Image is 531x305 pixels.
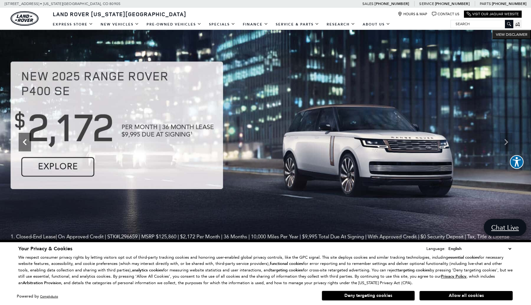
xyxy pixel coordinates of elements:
a: Visit Our Jaguar Website [467,12,519,16]
a: EXPRESS STORE [49,19,97,30]
strong: targeting cookies [397,267,430,273]
u: Privacy Policy [441,274,466,279]
p: We respect consumer privacy rights by letting visitors opt out of third-party tracking cookies an... [18,254,513,286]
span: Parts [480,2,491,6]
a: About Us [359,19,394,30]
div: Next [500,133,512,151]
nav: Main Navigation [49,19,394,30]
button: Deny targeting cookies [322,291,415,301]
aside: Accessibility Help Desk [510,155,524,170]
a: Specials [205,19,239,30]
a: [PHONE_NUMBER] [374,1,409,6]
a: New Vehicles [97,19,143,30]
a: [PHONE_NUMBER] [492,1,526,6]
span: Service [419,2,434,6]
strong: targeting cookies [270,267,303,273]
a: ComplyAuto [40,294,58,298]
a: [STREET_ADDRESS] • [US_STATE][GEOGRAPHIC_DATA], CO 80905 [5,2,120,6]
button: Explore your accessibility options [510,155,524,169]
a: Service & Parts [272,19,323,30]
a: Pre-Owned Vehicles [143,19,205,30]
span: Sales [362,2,374,6]
button: VIEW DISCLAIMER [492,30,531,39]
a: Land Rover [US_STATE][GEOGRAPHIC_DATA] [49,10,190,18]
div: Previous [19,133,31,151]
strong: functional cookies [270,261,303,266]
div: Language: [426,247,446,251]
span: Land Rover [US_STATE][GEOGRAPHIC_DATA] [53,10,186,18]
a: Chat Live [484,219,526,236]
img: Land Rover [11,11,39,26]
span: VIEW DISCLAIMER [496,32,527,37]
span: Chat Live [488,223,522,232]
strong: essential cookies [448,255,479,260]
a: Contact Us [432,12,459,16]
a: [PHONE_NUMBER] [435,1,470,6]
span: Your Privacy & Cookies [18,245,72,252]
input: Search [451,20,513,28]
strong: analytics cookies [132,267,163,273]
button: Allow all cookies [420,291,513,300]
a: Research [323,19,359,30]
strong: Arbitration Provision [23,280,61,286]
select: Language Select [447,245,513,252]
div: Powered by [17,294,58,298]
a: Hours & Map [398,12,427,16]
a: Finance [239,19,272,30]
a: land-rover [11,11,39,26]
